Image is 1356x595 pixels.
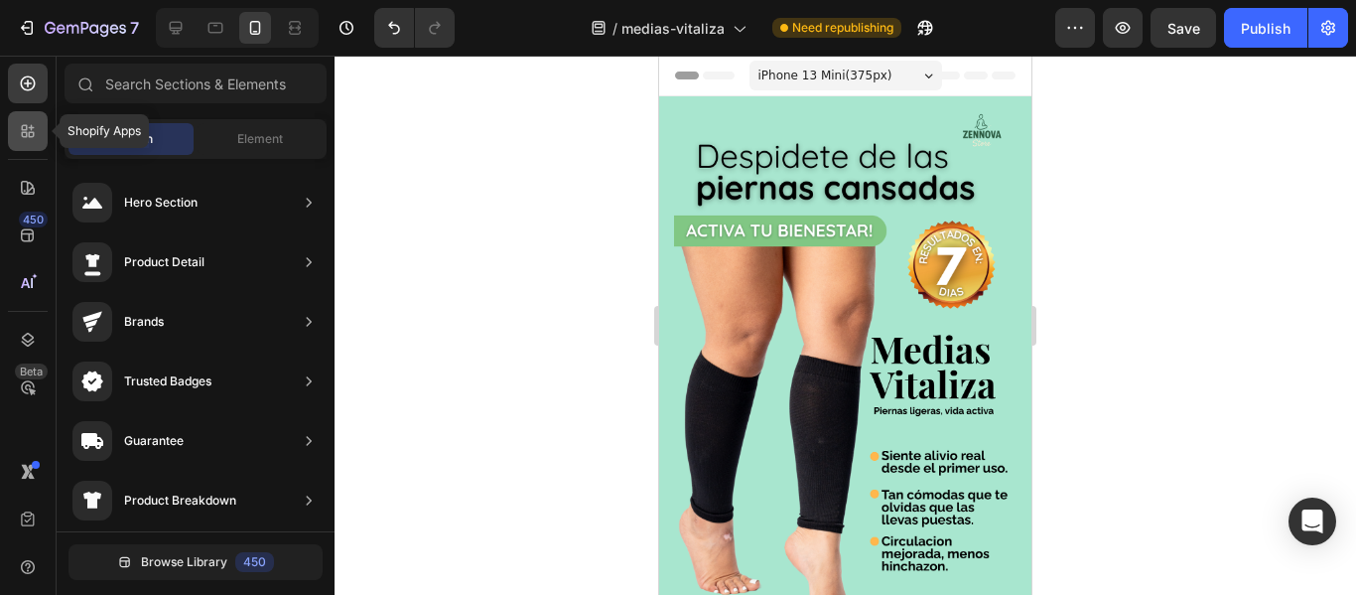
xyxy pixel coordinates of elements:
[374,8,455,48] div: Undo/Redo
[15,364,48,379] div: Beta
[612,18,617,39] span: /
[124,491,236,511] div: Product Breakdown
[124,193,198,213] div: Hero Section
[124,312,164,332] div: Brands
[1151,8,1216,48] button: Save
[19,212,48,227] div: 450
[68,544,323,580] button: Browse Library450
[65,64,327,103] input: Search Sections & Elements
[235,552,274,572] div: 450
[659,56,1031,595] iframe: Design area
[792,19,893,37] span: Need republishing
[621,18,725,39] span: medias-vitaliza
[141,553,227,571] span: Browse Library
[1288,498,1336,545] div: Open Intercom Messenger
[130,16,139,40] p: 7
[8,8,148,48] button: 7
[237,130,283,148] span: Element
[1224,8,1307,48] button: Publish
[124,431,184,451] div: Guarantee
[124,372,211,391] div: Trusted Badges
[124,252,204,272] div: Product Detail
[1241,18,1290,39] div: Publish
[1167,20,1200,37] span: Save
[110,130,153,148] span: Section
